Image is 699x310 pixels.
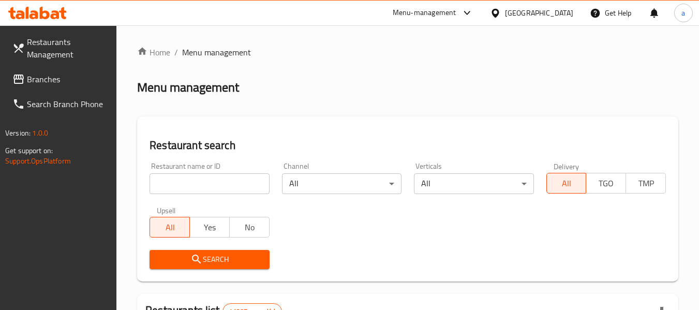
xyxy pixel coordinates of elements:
[189,217,230,238] button: Yes
[393,7,456,19] div: Menu-management
[154,220,186,235] span: All
[282,173,401,194] div: All
[630,176,662,191] span: TMP
[150,217,190,238] button: All
[554,163,579,170] label: Delivery
[546,173,587,194] button: All
[137,46,678,58] nav: breadcrumb
[5,126,31,140] span: Version:
[150,138,666,153] h2: Restaurant search
[414,173,533,194] div: All
[681,7,685,19] span: a
[4,92,117,116] a: Search Branch Phone
[4,29,117,67] a: Restaurants Management
[137,46,170,58] a: Home
[626,173,666,194] button: TMP
[194,220,226,235] span: Yes
[137,79,239,96] h2: Menu management
[182,46,251,58] span: Menu management
[150,250,269,269] button: Search
[590,176,622,191] span: TGO
[505,7,573,19] div: [GEOGRAPHIC_DATA]
[229,217,270,238] button: No
[157,206,176,214] label: Upsell
[174,46,178,58] li: /
[234,220,265,235] span: No
[27,73,109,85] span: Branches
[5,154,71,168] a: Support.OpsPlatform
[32,126,48,140] span: 1.0.0
[551,176,583,191] span: All
[5,144,53,157] span: Get support on:
[158,253,261,266] span: Search
[4,67,117,92] a: Branches
[27,36,109,61] span: Restaurants Management
[586,173,626,194] button: TGO
[27,98,109,110] span: Search Branch Phone
[150,173,269,194] input: Search for restaurant name or ID..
